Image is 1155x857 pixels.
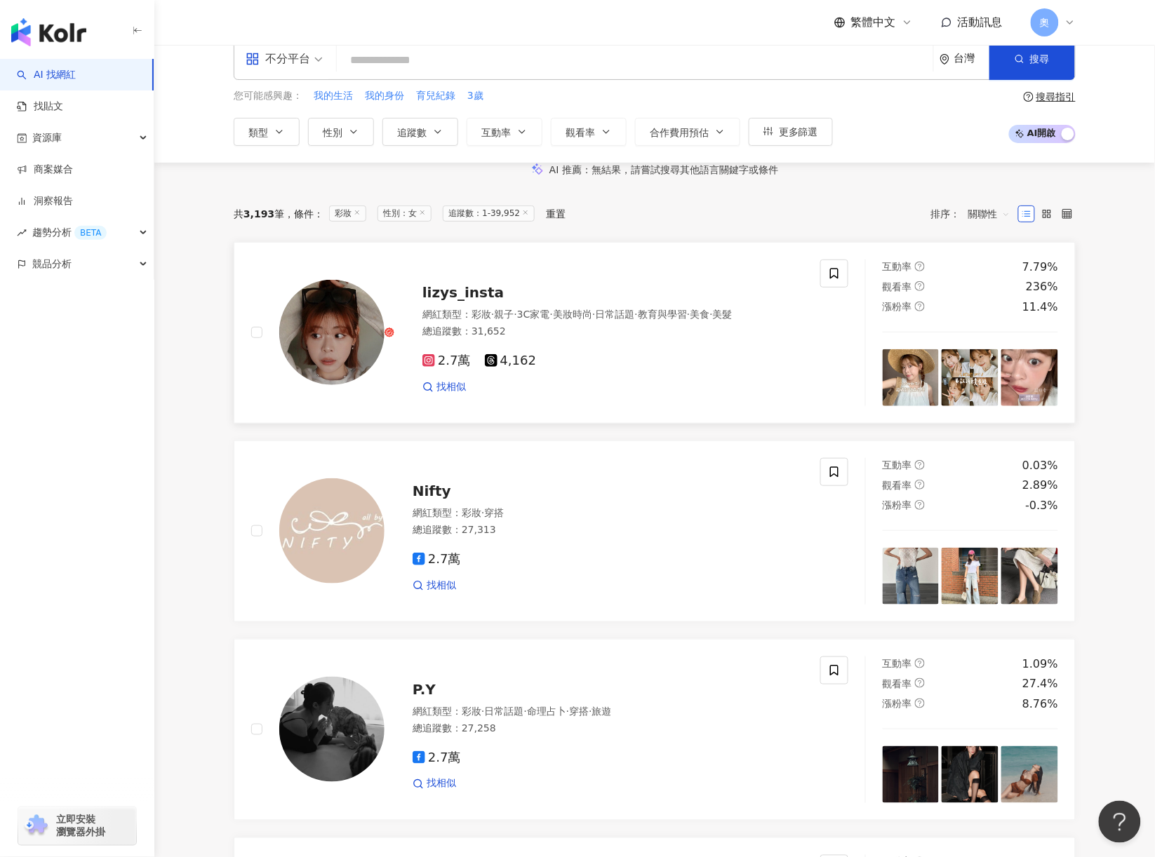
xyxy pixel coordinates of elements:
span: · [491,309,494,320]
button: 追蹤數 [382,118,458,146]
span: 觀看率 [566,127,595,138]
span: 彩妝 [472,309,491,320]
span: 3C家電 [517,309,550,320]
span: 我的生活 [314,89,353,103]
span: 親子 [494,309,514,320]
span: 命理占卜 [527,706,566,717]
span: 3,193 [243,208,274,220]
a: KOL Avatarlizys_insta網紅類型：彩妝·親子·3C家電·美妝時尚·日常話題·教育與學習·美食·美髮總追蹤數：31,6522.7萬4,162找相似互動率question-circ... [234,242,1076,424]
span: 找相似 [427,579,456,593]
span: 繁體中文 [851,15,896,30]
span: · [687,309,690,320]
span: 資源庫 [32,122,62,154]
img: KOL Avatar [279,478,385,583]
button: 觀看率 [551,118,627,146]
img: post-image [883,548,940,605]
img: post-image [883,349,940,406]
span: 4,162 [485,353,537,368]
div: -0.3% [1026,498,1058,513]
span: 3歲 [467,89,483,103]
span: 搜尋 [1030,53,1050,65]
span: question-circle [915,262,925,271]
span: 觀看率 [883,281,912,292]
span: 追蹤數 [397,127,427,138]
span: Nifty [413,483,451,499]
img: KOL Avatar [279,677,385,782]
img: post-image [942,548,999,605]
span: 更多篩選 [779,126,818,137]
span: 互動率 [883,459,912,471]
span: 競品分析 [32,248,72,280]
div: 總追蹤數 ： 27,258 [413,722,803,736]
span: 互動率 [883,658,912,669]
span: 旅遊 [592,706,612,717]
span: question-circle [915,678,925,688]
div: 236% [1026,279,1058,295]
div: BETA [74,226,107,240]
a: KOL AvatarP.Y網紅類型：彩妝·日常話題·命理占卜·穿搭·旅遊總追蹤數：27,2582.7萬找相似互動率question-circle1.09%觀看率question-circle27... [234,639,1076,821]
span: 立即安裝 瀏覽器外掛 [56,814,105,839]
span: 奧 [1040,15,1050,30]
span: · [635,309,638,320]
div: 7.79% [1022,259,1058,275]
button: 我的身份 [364,88,405,104]
a: 找相似 [422,380,466,394]
span: 合作費用預估 [650,127,709,138]
div: 總追蹤數 ： 27,313 [413,523,803,537]
div: 0.03% [1022,458,1058,473]
span: · [481,507,484,518]
div: 網紅類型 ： [422,308,803,322]
span: question-circle [915,302,925,311]
img: post-image [942,746,999,803]
span: 漲粉率 [883,698,912,709]
span: 無結果，請嘗試搜尋其他語言關鍵字或條件 [592,164,778,175]
img: post-image [883,746,940,803]
span: question-circle [915,480,925,490]
div: 27.4% [1022,676,1058,691]
span: 教育與學習 [638,309,687,320]
button: 3歲 [467,88,484,104]
span: · [589,706,592,717]
span: question-circle [915,699,925,708]
span: question-circle [915,659,925,668]
div: 2.89% [1022,478,1058,493]
span: 性別：女 [378,205,432,222]
div: 搜尋指引 [1036,91,1076,102]
div: 11.4% [1022,299,1058,315]
button: 搜尋 [989,38,1075,80]
span: 互動率 [481,127,511,138]
span: environment [940,54,950,65]
span: · [592,309,595,320]
span: 趨勢分析 [32,217,107,248]
span: 育兒紀錄 [416,89,455,103]
span: 彩妝 [462,706,481,717]
span: 美髮 [713,309,733,320]
span: 觀看率 [883,480,912,491]
button: 我的生活 [313,88,354,104]
span: question-circle [1024,92,1034,102]
span: 找相似 [436,380,466,394]
span: 找相似 [427,777,456,791]
span: 類型 [248,127,268,138]
span: 漲粉率 [883,499,912,511]
div: 總追蹤數 ： 31,652 [422,325,803,339]
img: logo [11,18,86,46]
span: 互動率 [883,261,912,272]
a: 找貼文 [17,100,63,114]
span: 條件 ： [284,208,323,220]
button: 育兒紀錄 [415,88,456,104]
div: 共 筆 [234,208,284,220]
span: 漲粉率 [883,301,912,312]
button: 類型 [234,118,300,146]
div: 不分平台 [246,48,310,70]
span: 日常話題 [596,309,635,320]
a: 洞察報告 [17,194,73,208]
div: AI 推薦 ： [549,164,778,175]
div: 1.09% [1022,656,1058,672]
span: · [550,309,553,320]
span: 活動訊息 [958,15,1003,29]
a: 商案媒合 [17,163,73,177]
a: KOL AvatarNifty網紅類型：彩妝·穿搭總追蹤數：27,3132.7萬找相似互動率question-circle0.03%觀看率question-circle2.89%漲粉率quest... [234,440,1076,622]
button: 更多篩選 [749,118,833,146]
span: question-circle [915,281,925,291]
